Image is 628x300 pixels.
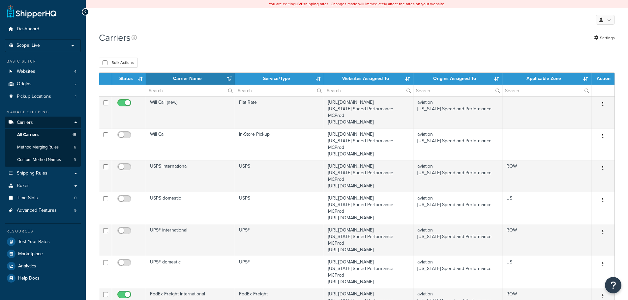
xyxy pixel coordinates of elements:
td: UPS® international [146,224,235,256]
li: Carriers [5,117,81,167]
td: US [502,256,591,288]
td: [URL][DOMAIN_NAME] [US_STATE] Speed Performance MCProd [URL][DOMAIN_NAME] [324,160,413,192]
span: Carriers [17,120,33,125]
a: Time Slots 0 [5,192,81,204]
li: Websites [5,66,81,78]
td: Flat Rate [235,96,324,128]
span: Origins [17,81,32,87]
a: All Carriers 15 [5,129,81,141]
span: Websites [17,69,35,74]
td: aviation [US_STATE] Speed and Performance [413,192,502,224]
span: Advanced Features [17,208,57,213]
td: USPS [235,192,324,224]
td: USPS [235,160,324,192]
td: UPS® [235,224,324,256]
input: Search [324,85,413,96]
span: Time Slots [17,195,38,201]
input: Search [502,85,591,96]
a: ShipperHQ Home [7,5,56,18]
a: Method Merging Rules 6 [5,141,81,153]
td: UPS® [235,256,324,288]
a: Websites 4 [5,66,81,78]
li: Origins [5,78,81,90]
a: Custom Method Names 3 [5,154,81,166]
input: Search [413,85,502,96]
td: ROW [502,160,591,192]
span: Scope: Live [16,43,40,48]
button: Open Resource Center [605,277,621,293]
li: Time Slots [5,192,81,204]
span: Help Docs [18,276,40,281]
td: aviation [US_STATE] Speed and Performance [413,96,502,128]
span: Shipping Rules [17,171,47,176]
td: US [502,192,591,224]
span: 9 [74,208,76,213]
span: Custom Method Names [17,157,61,163]
th: Applicable Zone: activate to sort column ascending [502,73,591,85]
td: [URL][DOMAIN_NAME] [US_STATE] Speed Performance MCProd [URL][DOMAIN_NAME] [324,96,413,128]
b: LIVE [295,1,303,7]
td: aviation [US_STATE] Speed and Performance [413,256,502,288]
a: Test Your Rates [5,236,81,248]
td: [URL][DOMAIN_NAME] [US_STATE] Speed Performance MCProd [URL][DOMAIN_NAME] [324,224,413,256]
a: Shipping Rules [5,167,81,179]
div: Resources [5,229,81,234]
a: Marketplace [5,248,81,260]
td: UPS® domestic [146,256,235,288]
span: Method Merging Rules [17,145,59,150]
th: Carrier Name: activate to sort column ascending [146,73,235,85]
th: Status: activate to sort column ascending [112,73,146,85]
span: 0 [74,195,76,201]
th: Origins Assigned To: activate to sort column ascending [413,73,502,85]
li: Method Merging Rules [5,141,81,153]
span: Analytics [18,263,36,269]
span: 6 [74,145,76,150]
h1: Carriers [99,31,131,44]
span: Test Your Rates [18,239,50,245]
td: ROW [502,224,591,256]
li: All Carriers [5,129,81,141]
td: aviation [US_STATE] Speed and Performance [413,160,502,192]
a: Analytics [5,260,81,272]
td: USPS domestic [146,192,235,224]
td: [URL][DOMAIN_NAME] [US_STATE] Speed Performance MCProd [URL][DOMAIN_NAME] [324,128,413,160]
span: All Carriers [17,132,39,138]
span: Dashboard [17,26,39,32]
span: 1 [75,94,76,99]
td: aviation [US_STATE] Speed and Performance [413,128,502,160]
span: Pickup Locations [17,94,51,99]
span: 15 [72,132,76,138]
li: Custom Method Names [5,154,81,166]
td: Will Call [146,128,235,160]
td: [URL][DOMAIN_NAME] [US_STATE] Speed Performance MCProd [URL][DOMAIN_NAME] [324,192,413,224]
th: Action [591,73,614,85]
div: Basic Setup [5,59,81,64]
a: Boxes [5,180,81,192]
li: Advanced Features [5,205,81,217]
span: 2 [74,81,76,87]
a: Advanced Features 9 [5,205,81,217]
th: Websites Assigned To: activate to sort column ascending [324,73,413,85]
div: Manage Shipping [5,109,81,115]
a: Carriers [5,117,81,129]
span: 3 [74,157,76,163]
a: Help Docs [5,272,81,284]
td: aviation [US_STATE] Speed and Performance [413,224,502,256]
td: In-Store Pickup [235,128,324,160]
td: USPS international [146,160,235,192]
span: 4 [74,69,76,74]
span: Boxes [17,183,30,189]
a: Pickup Locations 1 [5,91,81,103]
input: Search [235,85,324,96]
td: Will Call (new) [146,96,235,128]
span: Marketplace [18,251,43,257]
input: Search [146,85,235,96]
td: [URL][DOMAIN_NAME] [US_STATE] Speed Performance MCProd [URL][DOMAIN_NAME] [324,256,413,288]
a: Dashboard [5,23,81,35]
button: Bulk Actions [99,58,137,68]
